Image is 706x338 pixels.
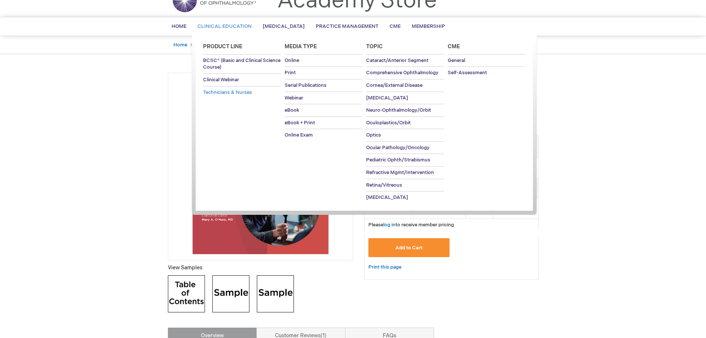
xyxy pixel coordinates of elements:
span: Self-Assessment [448,70,487,76]
span: Clinical Education [198,23,252,29]
a: Home [173,42,187,48]
img: Ophthalmic Medical Assisting: An Independent Study Course [172,77,349,254]
span: CME [390,23,401,29]
span: [MEDICAL_DATA] [366,95,408,101]
a: log in [383,222,395,228]
span: Webinar [285,95,303,101]
span: Optics [366,132,381,138]
button: Add to Cart [368,238,450,257]
span: Cme [448,43,460,50]
span: Please to receive member pricing [368,222,454,228]
span: Print [285,70,296,76]
span: Technicians & Nurses [203,89,252,95]
img: Click to view [257,275,294,312]
span: Ocular Pathology/Oncology [366,145,430,151]
span: Topic [366,43,383,50]
span: Media Type [285,43,317,50]
span: Serial Publications [285,82,327,88]
span: Oculoplastics/Orbit [366,120,411,126]
span: Cataract/Anterior Segment [366,58,428,63]
span: Neuro-Ophthalmology/Orbit [366,107,431,113]
span: Comprehensive Ophthalmology [366,70,438,76]
span: BCSC® (Basic and Clinical Science Course) [203,58,281,70]
img: Click to view [212,275,249,312]
a: Print this page [368,263,401,272]
span: Home [172,23,186,29]
span: Refractive Mgmt/Intervention [366,170,434,175]
span: Online [285,58,299,63]
img: Click to view [168,275,205,312]
p: View Samples [168,264,353,272]
span: Online Exam [285,132,313,138]
span: eBook [285,107,299,113]
span: eBook + Print [285,120,315,126]
span: [MEDICAL_DATA] [366,194,408,200]
span: Add to Cart [395,245,422,251]
span: Retina/Vitreous [366,182,402,188]
span: Clinical Webinar [203,77,239,83]
span: [MEDICAL_DATA] [263,23,305,29]
span: Pediatric Ophth/Strabismus [366,157,430,163]
span: General [448,58,465,63]
span: Membership [412,23,445,29]
span: Cornea/External Disease [366,82,422,88]
span: Product Line [203,43,242,50]
span: Practice Management [316,23,378,29]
